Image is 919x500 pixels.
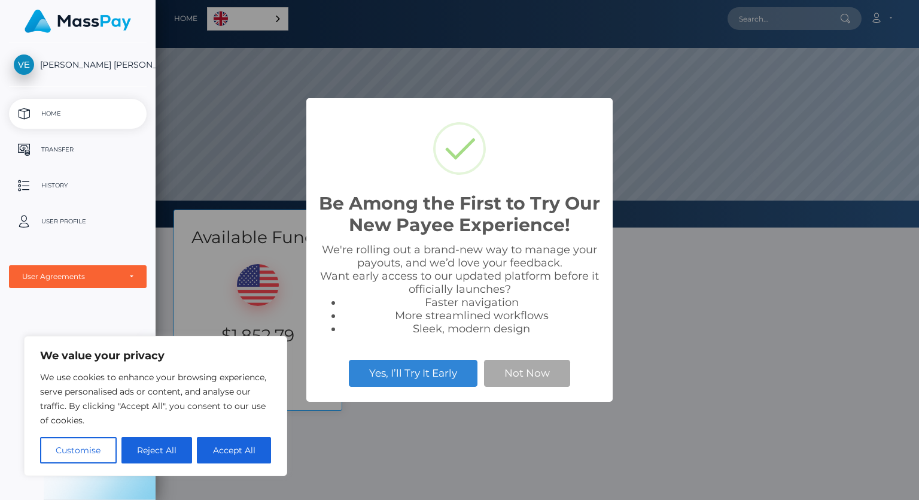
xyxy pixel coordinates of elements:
button: Yes, I’ll Try It Early [349,360,477,386]
button: User Agreements [9,265,147,288]
p: Home [14,105,142,123]
li: More streamlined workflows [342,309,601,322]
p: User Profile [14,213,142,231]
p: We value your privacy [40,349,271,363]
button: Not Now [484,360,570,386]
p: Transfer [14,141,142,159]
p: History [14,177,142,195]
button: Customise [40,437,117,463]
button: Reject All [121,437,193,463]
li: Faster navigation [342,296,601,309]
h2: Be Among the First to Try Our New Payee Experience! [318,193,601,236]
div: We're rolling out a brand-new way to manage your payouts, and we’d love your feedback. Want early... [318,243,601,335]
div: User Agreements [22,272,120,281]
img: MassPay [25,10,131,33]
li: Sleek, modern design [342,322,601,335]
p: We use cookies to enhance your browsing experience, serve personalised ads or content, and analys... [40,370,271,428]
button: Accept All [197,437,271,463]
span: [PERSON_NAME] [PERSON_NAME] [9,59,147,70]
div: We value your privacy [24,336,287,476]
